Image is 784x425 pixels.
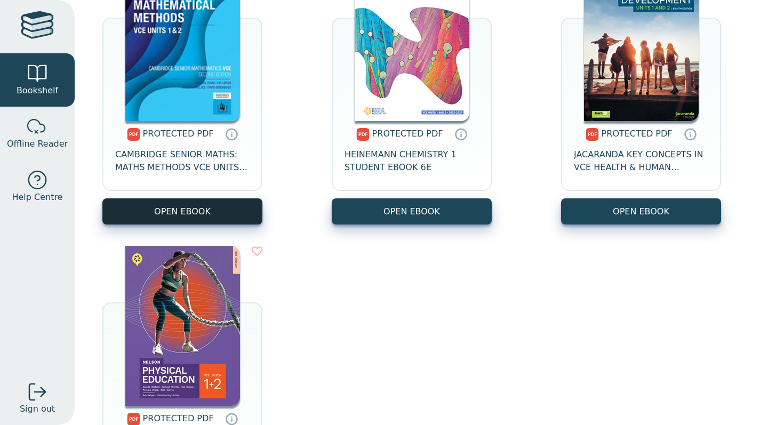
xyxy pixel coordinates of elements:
[143,129,214,139] span: PROTECTED PDF
[225,412,238,425] a: Protected PDFs cannot be printed, copied or shared. They can be accessed online through Education...
[586,128,599,141] img: pdf.svg
[684,127,697,140] a: Protected PDFs cannot be printed, copied or shared. They can be accessed online through Education...
[332,198,492,224] a: OPEN EBOOK
[356,128,370,141] img: pdf.svg
[127,128,140,141] img: pdf.svg
[7,138,68,150] span: Offline Reader
[17,84,58,97] span: Bookshelf
[143,413,214,423] span: PROTECTED PDF
[372,129,443,139] span: PROTECTED PDF
[602,129,673,139] span: PROTECTED PDF
[125,246,240,406] img: c336cf98-d3fa-4682-aebc-214764fc64be.jpg
[345,148,479,174] span: HEINEMANN CHEMISTRY 1 STUDENT EBOOK 6E
[454,127,467,140] a: Protected PDFs cannot be printed, copied or shared. They can be accessed online through Education...
[225,127,238,140] a: Protected PDFs cannot be printed, copied or shared. They can be accessed online through Education...
[20,403,55,415] span: Sign out
[574,148,708,174] span: JACARANDA KEY CONCEPTS IN VCE HEALTH & HUMAN DEVELOPMENT UNITS 1&2 PRINT & LEARNON EBOOK 8E
[115,148,250,174] span: CAMBRIDGE SENIOR MATHS: MATHS METHODS VCE UNITS 1&2
[12,191,62,204] span: Help Centre
[102,198,262,224] a: OPEN EBOOK
[561,198,721,224] a: OPEN EBOOK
